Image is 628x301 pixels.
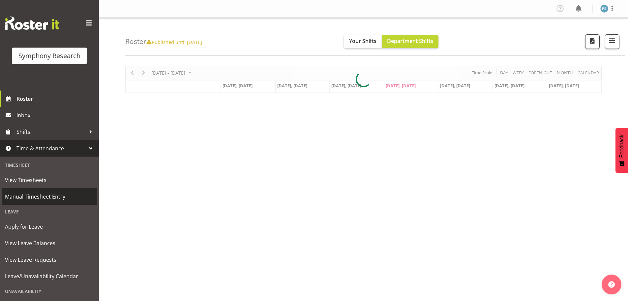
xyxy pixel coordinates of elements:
div: Symphony Research [18,51,80,61]
a: View Leave Requests [2,251,97,268]
span: Feedback [619,134,625,158]
span: Inbox [16,110,96,120]
img: help-xxl-2.png [608,281,615,288]
h4: Roster [125,38,202,45]
a: View Leave Balances [2,235,97,251]
span: View Leave Balances [5,238,94,248]
a: Apply for Leave [2,218,97,235]
img: paul-s-stoneham1982.jpg [600,5,608,13]
a: Leave/Unavailability Calendar [2,268,97,284]
span: Shifts [16,127,86,137]
button: Download a PDF of the roster according to the set date range. [585,34,600,49]
a: View Timesheets [2,172,97,188]
span: Department Shifts [387,37,433,45]
img: Rosterit website logo [5,17,59,30]
button: Your Shifts [344,35,382,48]
span: Time & Attendance [16,143,86,153]
span: View Leave Requests [5,255,94,265]
span: Published until [DATE] [146,39,202,45]
span: View Timesheets [5,175,94,185]
div: Unavailability [2,284,97,298]
a: Manual Timesheet Entry [2,188,97,205]
div: Leave [2,205,97,218]
span: Roster [16,94,96,104]
div: Timesheet [2,158,97,172]
span: Manual Timesheet Entry [5,192,94,202]
button: Department Shifts [382,35,438,48]
button: Filter Shifts [605,34,619,49]
button: Feedback - Show survey [615,128,628,173]
span: Your Shifts [349,37,376,45]
span: Leave/Unavailability Calendar [5,271,94,281]
span: Apply for Leave [5,222,94,232]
